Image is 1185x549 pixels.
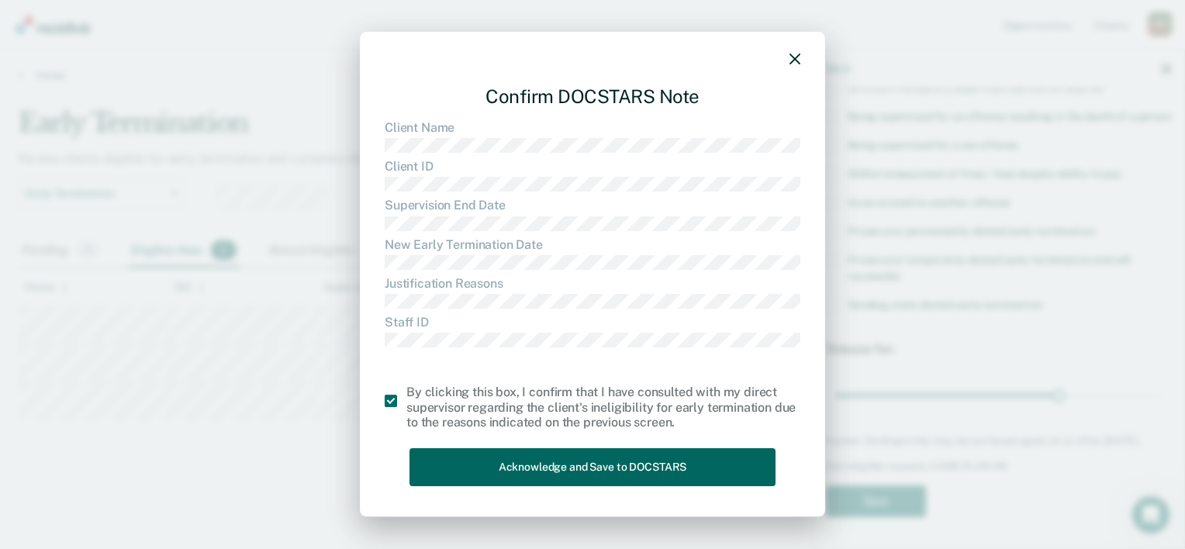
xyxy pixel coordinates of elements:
[385,276,800,291] dt: Justification Reasons
[385,198,800,212] dt: Supervision End Date
[385,159,800,174] dt: Client ID
[385,73,800,120] div: Confirm DOCSTARS Note
[409,448,776,486] button: Acknowledge and Save to DOCSTARS
[385,120,800,135] dt: Client Name
[385,237,800,252] dt: New Early Termination Date
[385,315,800,330] dt: Staff ID
[406,385,800,430] div: By clicking this box, I confirm that I have consulted with my direct supervisor regarding the cli...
